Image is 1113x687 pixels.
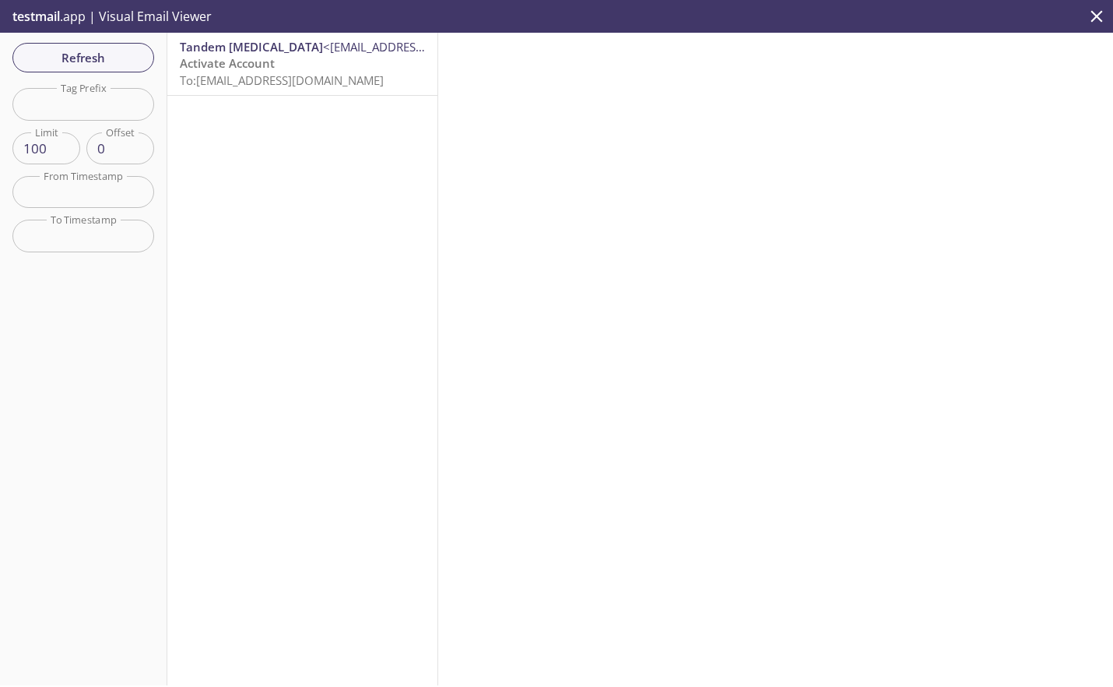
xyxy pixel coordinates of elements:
[25,48,142,68] span: Refresh
[323,39,525,55] span: <[EMAIL_ADDRESS][DOMAIN_NAME]>
[167,33,437,96] nav: emails
[180,72,384,88] span: To: [EMAIL_ADDRESS][DOMAIN_NAME]
[180,39,323,55] span: Tandem [MEDICAL_DATA]
[180,55,275,71] span: Activate Account
[12,8,60,25] span: testmail
[12,43,154,72] button: Refresh
[167,33,437,95] div: Tandem [MEDICAL_DATA]<[EMAIL_ADDRESS][DOMAIN_NAME]>Activate AccountTo:[EMAIL_ADDRESS][DOMAIN_NAME]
